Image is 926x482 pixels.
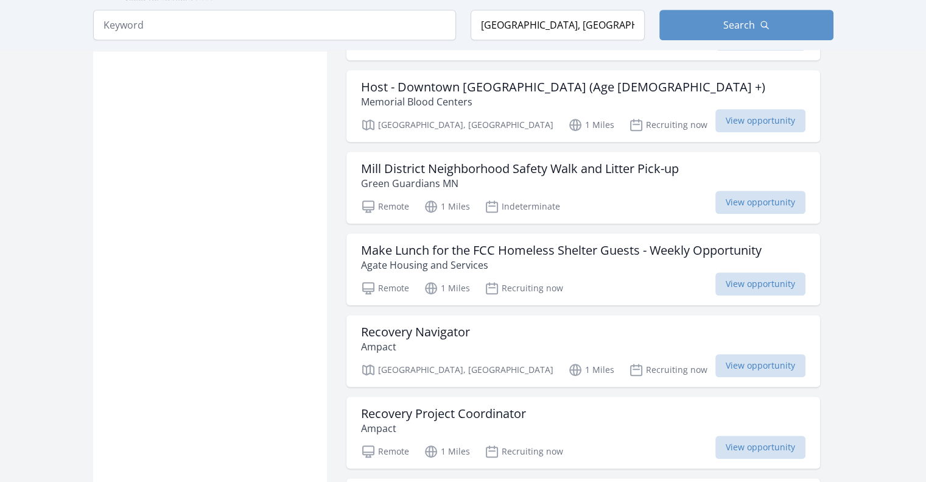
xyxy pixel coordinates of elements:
p: Green Guardians MN [361,176,679,191]
p: Agate Housing and Services [361,258,762,272]
p: Remote [361,199,409,214]
span: View opportunity [715,272,805,296]
a: Host - Downtown [GEOGRAPHIC_DATA] (Age [DEMOGRAPHIC_DATA] +) Memorial Blood Centers [GEOGRAPHIC_D... [346,70,820,142]
h3: Host - Downtown [GEOGRAPHIC_DATA] (Age [DEMOGRAPHIC_DATA] +) [361,80,765,94]
a: Make Lunch for the FCC Homeless Shelter Guests - Weekly Opportunity Agate Housing and Services Re... [346,233,820,305]
p: 1 Miles [424,281,470,296]
input: Keyword [93,10,456,40]
span: View opportunity [715,354,805,377]
h3: Make Lunch for the FCC Homeless Shelter Guests - Weekly Opportunity [361,243,762,258]
p: Recruiting now [485,281,563,296]
p: [GEOGRAPHIC_DATA], [GEOGRAPHIC_DATA] [361,363,553,377]
p: Recruiting now [629,118,707,132]
p: Recruiting now [485,444,563,459]
p: Remote [361,444,409,459]
span: Search [723,18,755,32]
a: Mill District Neighborhood Safety Walk and Litter Pick-up Green Guardians MN Remote 1 Miles Indet... [346,152,820,224]
p: Remote [361,281,409,296]
p: 1 Miles [568,118,614,132]
p: Indeterminate [485,199,560,214]
h3: Recovery Navigator [361,325,470,339]
p: Memorial Blood Centers [361,94,765,109]
p: Ampact [361,421,526,436]
span: View opportunity [715,109,805,132]
span: View opportunity [715,191,805,214]
p: [GEOGRAPHIC_DATA], [GEOGRAPHIC_DATA] [361,118,553,132]
span: View opportunity [715,436,805,459]
a: Recovery Navigator Ampact [GEOGRAPHIC_DATA], [GEOGRAPHIC_DATA] 1 Miles Recruiting now View opport... [346,315,820,387]
p: Ampact [361,339,470,354]
h3: Recovery Project Coordinator [361,406,526,421]
input: Location [471,10,645,40]
p: 1 Miles [568,363,614,377]
p: Recruiting now [629,363,707,377]
p: 1 Miles [424,444,470,459]
h3: Mill District Neighborhood Safety Walk and Litter Pick-up [361,161,679,176]
p: 1 Miles [424,199,470,214]
a: Recovery Project Coordinator Ampact Remote 1 Miles Recruiting now View opportunity [346,397,820,469]
button: Search [659,10,833,40]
